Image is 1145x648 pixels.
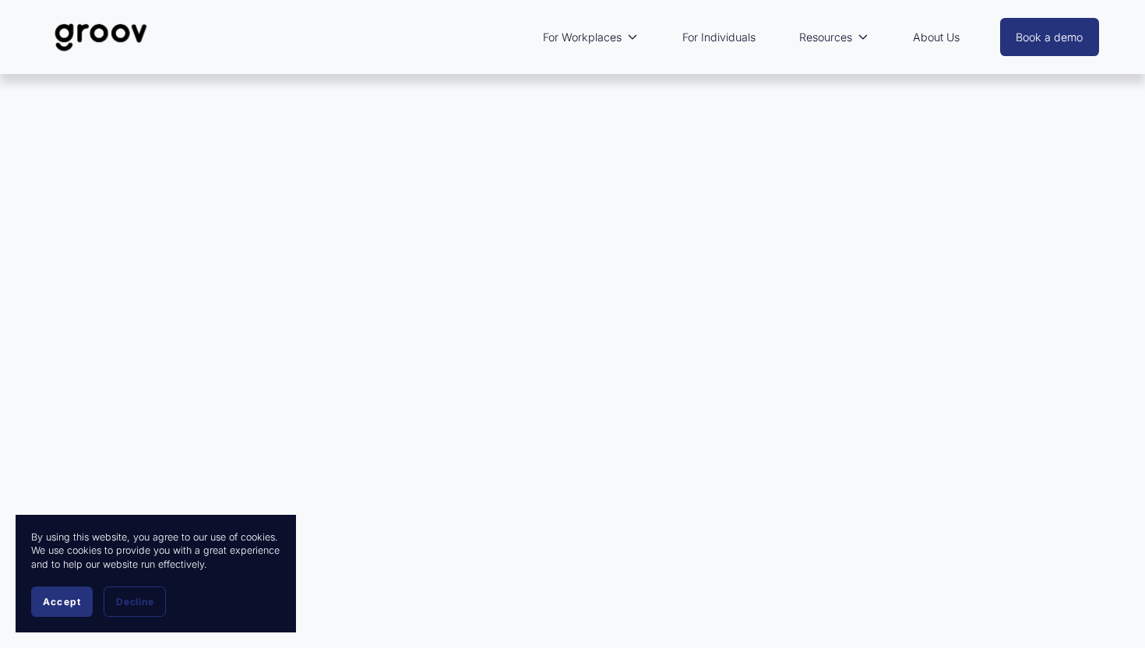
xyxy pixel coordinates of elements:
[799,27,852,48] span: Resources
[543,27,622,48] span: For Workplaces
[791,19,876,55] a: folder dropdown
[905,19,967,55] a: About Us
[43,596,81,607] span: Accept
[31,530,280,571] p: By using this website, you agree to our use of cookies. We use cookies to provide you with a grea...
[46,12,156,63] img: Groov | Unlock Human Potential at Work and in Life
[116,596,153,607] span: Decline
[16,515,296,632] section: Cookie banner
[31,586,93,617] button: Accept
[535,19,646,55] a: folder dropdown
[675,19,763,55] a: For Individuals
[104,586,166,617] button: Decline
[1000,18,1100,56] a: Book a demo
